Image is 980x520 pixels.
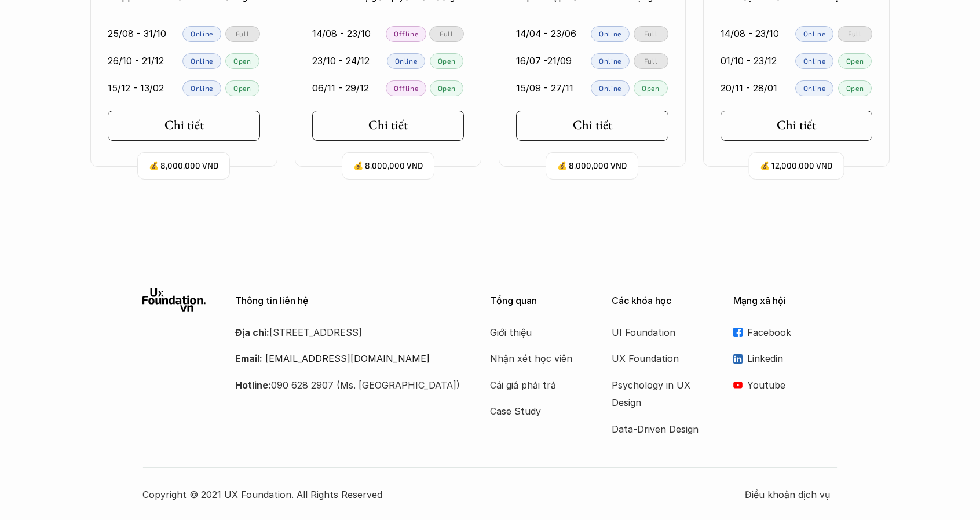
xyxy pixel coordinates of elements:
[733,324,838,341] a: Facebook
[440,30,453,38] p: Full
[721,52,777,69] p: 01/10 - 23/12
[733,295,838,306] p: Mạng xã hội
[149,158,218,174] p: 💰 8,000,000 VND
[733,350,838,367] a: Linkedin
[573,118,612,133] h5: Chi tiết
[394,84,418,92] p: Offline
[394,30,418,38] p: Offline
[760,158,832,174] p: 💰 12,000,000 VND
[312,79,369,97] p: 06/11 - 29/12
[353,158,423,174] p: 💰 8,000,000 VND
[368,118,408,133] h5: Chi tiết
[599,57,621,65] p: Online
[612,324,704,341] a: UI Foundation
[233,57,251,65] p: Open
[644,57,657,65] p: Full
[490,295,594,306] p: Tổng quan
[745,486,838,503] a: Điều khoản dịch vụ
[612,295,716,306] p: Các khóa học
[490,324,583,341] a: Giới thiệu
[235,376,461,394] p: 090 628 2907 (Ms. [GEOGRAPHIC_DATA])
[516,25,576,42] p: 14/04 - 23/06
[642,84,659,92] p: Open
[846,57,864,65] p: Open
[599,30,621,38] p: Online
[721,111,873,141] a: Chi tiết
[848,30,861,38] p: Full
[312,52,370,69] p: 23/10 - 24/12
[721,25,779,42] p: 14/08 - 23/10
[490,376,583,394] a: Cái giá phải trả
[191,57,213,65] p: Online
[236,30,249,38] p: Full
[191,84,213,92] p: Online
[108,79,164,97] p: 15/12 - 13/02
[235,379,271,391] strong: Hotline:
[191,30,213,38] p: Online
[233,84,251,92] p: Open
[777,118,816,133] h5: Chi tiết
[733,376,838,394] a: Youtube
[612,376,704,412] a: Psychology in UX Design
[846,84,864,92] p: Open
[438,84,455,92] p: Open
[599,84,621,92] p: Online
[612,420,704,438] a: Data-Driven Design
[142,486,745,503] p: Copyright © 2021 UX Foundation. All Rights Reserved
[803,30,826,38] p: Online
[490,402,583,420] a: Case Study
[557,158,627,174] p: 💰 8,000,000 VND
[312,25,371,42] p: 14/08 - 23/10
[747,324,838,341] p: Facebook
[265,353,430,364] a: [EMAIL_ADDRESS][DOMAIN_NAME]
[803,84,826,92] p: Online
[803,57,826,65] p: Online
[235,353,262,364] strong: Email:
[395,57,418,65] p: Online
[516,79,573,97] p: 15/09 - 27/11
[490,350,583,367] a: Nhận xét học viên
[516,52,572,69] p: 16/07 -21/09
[747,376,838,394] p: Youtube
[108,52,164,69] p: 26/10 - 21/12
[235,295,461,306] p: Thông tin liên hệ
[164,118,204,133] h5: Chi tiết
[108,25,166,42] p: 25/08 - 31/10
[438,57,455,65] p: Open
[747,350,838,367] p: Linkedin
[612,350,704,367] a: UX Foundation
[235,324,461,341] p: [STREET_ADDRESS]
[108,111,260,141] a: Chi tiết
[235,327,269,338] strong: Địa chỉ:
[721,79,777,97] p: 20/11 - 28/01
[312,111,465,141] a: Chi tiết
[516,111,668,141] a: Chi tiết
[644,30,657,38] p: Full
